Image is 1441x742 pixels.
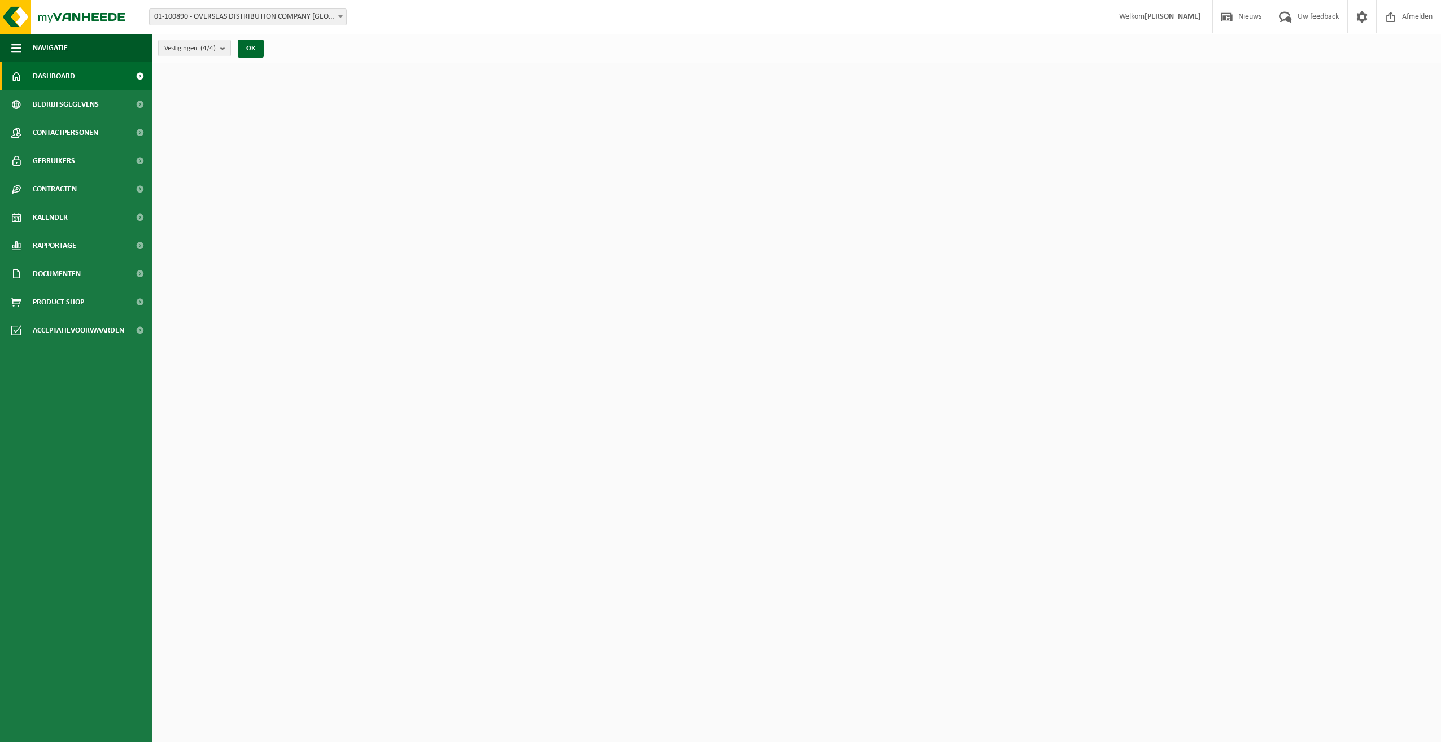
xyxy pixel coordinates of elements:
span: Contracten [33,175,77,203]
span: Bedrijfsgegevens [33,90,99,119]
span: 01-100890 - OVERSEAS DISTRIBUTION COMPANY NV - ANTWERPEN [149,8,347,25]
span: Product Shop [33,288,84,316]
button: OK [238,40,264,58]
span: Contactpersonen [33,119,98,147]
count: (4/4) [200,45,216,52]
span: Gebruikers [33,147,75,175]
button: Vestigingen(4/4) [158,40,231,56]
span: 01-100890 - OVERSEAS DISTRIBUTION COMPANY NV - ANTWERPEN [150,9,346,25]
span: Acceptatievoorwaarden [33,316,124,344]
span: Dashboard [33,62,75,90]
span: Documenten [33,260,81,288]
span: Kalender [33,203,68,232]
span: Vestigingen [164,40,216,57]
strong: [PERSON_NAME] [1145,12,1201,21]
span: Navigatie [33,34,68,62]
span: Rapportage [33,232,76,260]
